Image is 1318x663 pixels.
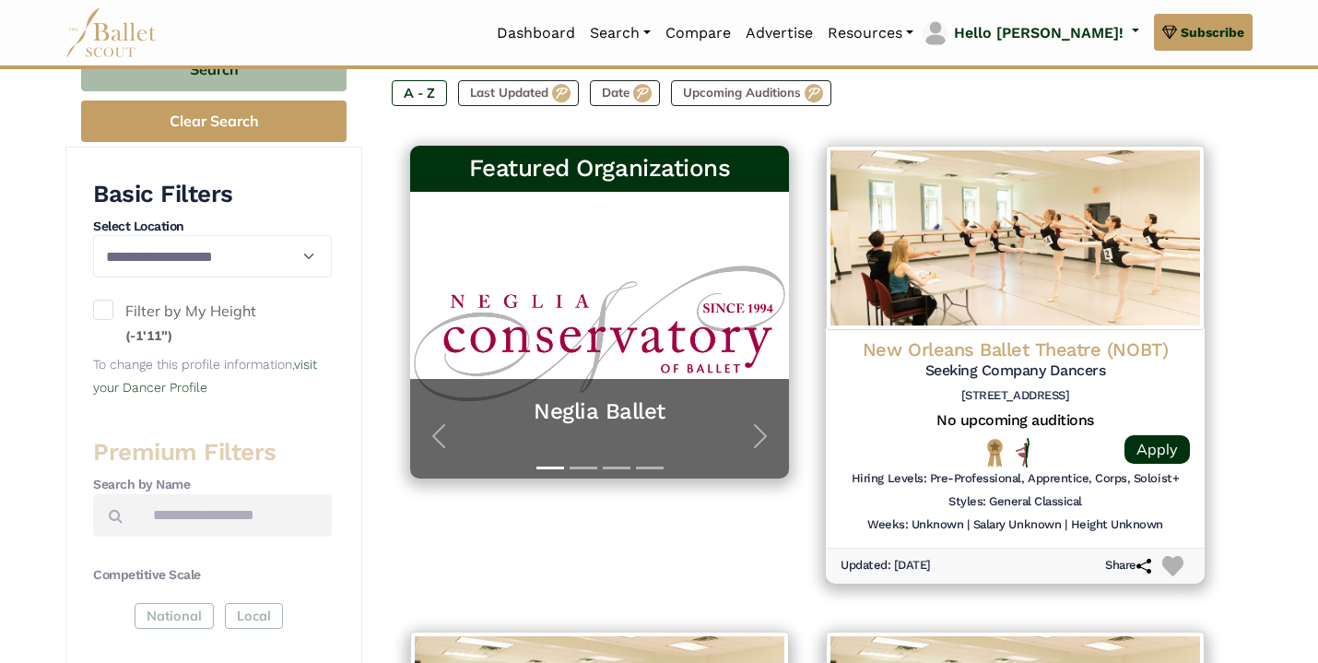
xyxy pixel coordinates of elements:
[583,14,658,53] a: Search
[1162,22,1177,42] img: gem.svg
[93,218,332,236] h4: Select Location
[1016,438,1030,468] img: All
[841,388,1190,404] h6: [STREET_ADDRESS]
[93,300,332,347] label: Filter by My Height
[636,457,664,479] button: Slide 4
[921,18,1139,48] a: profile picture Hello [PERSON_NAME]!
[1071,517,1163,533] h6: Height Unknown
[425,153,774,184] h3: Featured Organizations
[967,517,970,533] h6: |
[1154,14,1253,51] a: Subscribe
[93,566,332,585] h4: Competitive Scale
[658,14,738,53] a: Compare
[841,361,1190,381] h5: Seeking Company Dancers
[570,457,597,479] button: Slide 2
[603,457,630,479] button: Slide 3
[983,438,1006,467] img: National
[125,327,172,344] small: (-1'11")
[1124,435,1190,464] a: Apply
[826,146,1205,330] img: Logo
[392,80,447,106] label: A - Z
[841,558,931,574] h6: Updated: [DATE]
[954,21,1124,45] p: Hello [PERSON_NAME]!
[841,411,1190,431] h5: No upcoming auditions
[536,457,564,479] button: Slide 1
[852,471,1179,487] h6: Hiring Levels: Pre-Professional, Apprentice, Corps, Soloist+
[1162,556,1183,577] img: Heart
[81,48,347,91] button: Search
[93,476,332,494] h4: Search by Name
[820,14,921,53] a: Resources
[458,80,579,106] label: Last Updated
[923,20,948,46] img: profile picture
[738,14,820,53] a: Advertise
[81,101,347,142] button: Clear Search
[1105,558,1151,574] h6: Share
[93,437,332,468] h3: Premium Filters
[489,14,583,53] a: Dashboard
[1181,22,1244,42] span: Subscribe
[93,357,317,396] small: To change this profile information,
[671,80,831,106] label: Upcoming Auditions
[137,494,332,538] input: Search by names...
[973,517,1061,533] h6: Salary Unknown
[1065,517,1067,533] h6: |
[93,179,332,210] h3: Basic Filters
[948,494,1082,510] h6: Styles: General Classical
[590,80,660,106] label: Date
[429,397,771,426] a: Neglia Ballet
[867,517,963,533] h6: Weeks: Unknown
[841,337,1190,361] h4: New Orleans Ballet Theatre (NOBT)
